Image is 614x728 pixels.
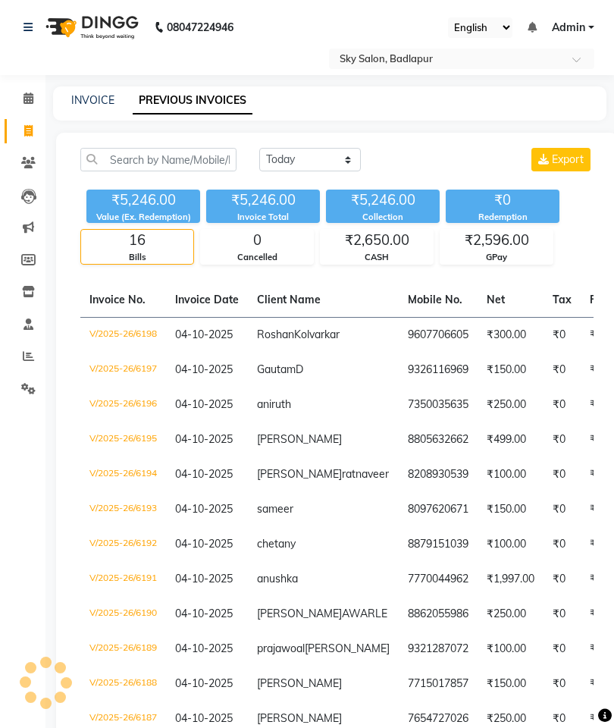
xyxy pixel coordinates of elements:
[552,152,584,166] span: Export
[89,293,146,306] span: Invoice No.
[81,251,193,264] div: Bills
[175,467,233,481] span: 04-10-2025
[80,388,166,422] td: V/2025-26/6196
[544,422,581,457] td: ₹0
[544,388,581,422] td: ₹0
[544,632,581,667] td: ₹0
[257,537,296,551] span: chetany
[446,190,559,211] div: ₹0
[294,328,340,341] span: Kolvarkar
[80,667,166,701] td: V/2025-26/6188
[175,362,233,376] span: 04-10-2025
[257,397,291,411] span: aniruth
[257,607,342,620] span: [PERSON_NAME]
[201,251,313,264] div: Cancelled
[257,502,293,516] span: sameer
[71,93,114,107] a: INVOICE
[175,328,233,341] span: 04-10-2025
[39,6,143,49] img: logo
[478,317,544,353] td: ₹300.00
[399,353,478,388] td: 9326116969
[257,293,321,306] span: Client Name
[544,597,581,632] td: ₹0
[544,562,581,597] td: ₹0
[80,317,166,353] td: V/2025-26/6198
[478,597,544,632] td: ₹250.00
[321,251,433,264] div: CASH
[257,362,296,376] span: Gautam
[80,457,166,492] td: V/2025-26/6194
[544,457,581,492] td: ₹0
[175,676,233,690] span: 04-10-2025
[440,230,553,251] div: ₹2,596.00
[478,667,544,701] td: ₹150.00
[175,607,233,620] span: 04-10-2025
[544,317,581,353] td: ₹0
[408,293,462,306] span: Mobile No.
[399,422,478,457] td: 8805632662
[175,642,233,655] span: 04-10-2025
[80,527,166,562] td: V/2025-26/6192
[342,607,387,620] span: AWARLE
[80,353,166,388] td: V/2025-26/6197
[478,527,544,562] td: ₹100.00
[257,572,298,585] span: anushka
[133,87,252,115] a: PREVIOUS INVOICES
[296,362,303,376] span: D
[544,492,581,527] td: ₹0
[399,492,478,527] td: 8097620671
[80,148,237,171] input: Search by Name/Mobile/Email/Invoice No
[305,642,390,655] span: [PERSON_NAME]
[175,293,239,306] span: Invoice Date
[399,597,478,632] td: 8862055986
[80,422,166,457] td: V/2025-26/6195
[399,317,478,353] td: 9607706605
[440,251,553,264] div: GPay
[544,527,581,562] td: ₹0
[175,711,233,725] span: 04-10-2025
[175,537,233,551] span: 04-10-2025
[201,230,313,251] div: 0
[478,353,544,388] td: ₹150.00
[552,20,585,36] span: Admin
[399,667,478,701] td: 7715017857
[257,467,342,481] span: [PERSON_NAME]
[80,562,166,597] td: V/2025-26/6191
[326,211,440,224] div: Collection
[257,711,342,725] span: [PERSON_NAME]
[175,502,233,516] span: 04-10-2025
[175,432,233,446] span: 04-10-2025
[257,676,342,690] span: [PERSON_NAME]
[175,572,233,585] span: 04-10-2025
[487,293,505,306] span: Net
[257,328,294,341] span: Roshan
[478,457,544,492] td: ₹100.00
[80,492,166,527] td: V/2025-26/6193
[399,527,478,562] td: 8879151039
[478,388,544,422] td: ₹250.00
[553,293,572,306] span: Tax
[80,597,166,632] td: V/2025-26/6190
[399,632,478,667] td: 9321287072
[478,562,544,597] td: ₹1,997.00
[590,293,608,306] span: Fee
[478,632,544,667] td: ₹100.00
[544,667,581,701] td: ₹0
[175,397,233,411] span: 04-10-2025
[399,562,478,597] td: 7770044962
[80,632,166,667] td: V/2025-26/6189
[206,211,320,224] div: Invoice Total
[326,190,440,211] div: ₹5,246.00
[321,230,433,251] div: ₹2,650.00
[399,457,478,492] td: 8208930539
[478,422,544,457] td: ₹499.00
[478,492,544,527] td: ₹150.00
[544,353,581,388] td: ₹0
[206,190,320,211] div: ₹5,246.00
[446,211,559,224] div: Redemption
[342,467,389,481] span: ratnaveer
[81,230,193,251] div: 16
[257,432,342,446] span: [PERSON_NAME]
[86,211,200,224] div: Value (Ex. Redemption)
[86,190,200,211] div: ₹5,246.00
